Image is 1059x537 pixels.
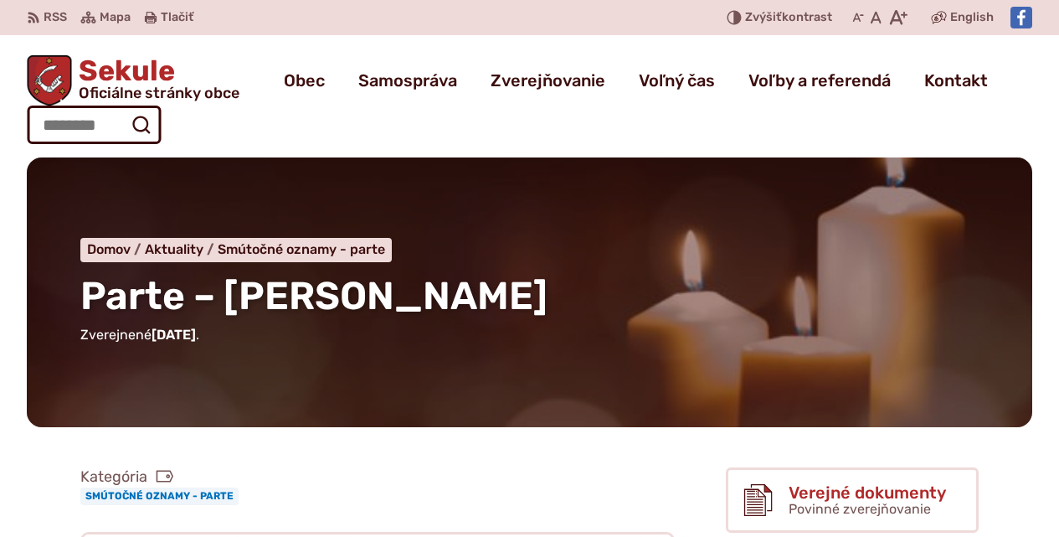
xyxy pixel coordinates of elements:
a: Smútočné oznamy - parte [218,241,385,257]
a: Aktuality [145,241,218,257]
span: Zvýšiť [745,10,782,24]
span: Povinné zverejňovanie [789,501,931,517]
span: English [950,8,994,28]
span: Tlačiť [161,11,193,25]
span: Verejné dokumenty [789,483,946,502]
span: Sekule [72,57,239,101]
a: Samospráva [358,57,457,104]
a: Zverejňovanie [491,57,605,104]
span: Oficiálne stránky obce [79,85,239,101]
a: English [947,8,997,28]
a: Obec [284,57,325,104]
p: Zverejnené . [80,324,979,346]
span: Domov [87,241,131,257]
a: Logo Sekule, prejsť na domovskú stránku. [27,55,239,106]
a: Kontakt [924,57,988,104]
a: Smútočné oznamy - parte [80,488,239,504]
span: Parte – [PERSON_NAME] [80,273,547,319]
a: Verejné dokumenty Povinné zverejňovanie [726,467,979,533]
span: Aktuality [145,241,203,257]
a: Voľby a referendá [748,57,891,104]
span: Kategória [80,467,245,487]
span: Mapa [100,8,131,28]
span: [DATE] [152,327,196,343]
img: Prejsť na domovskú stránku [27,55,72,106]
a: Domov [87,241,145,257]
a: Voľný čas [639,57,715,104]
span: RSS [44,8,67,28]
span: kontrast [745,11,832,25]
img: Prejsť na Facebook stránku [1010,7,1032,28]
